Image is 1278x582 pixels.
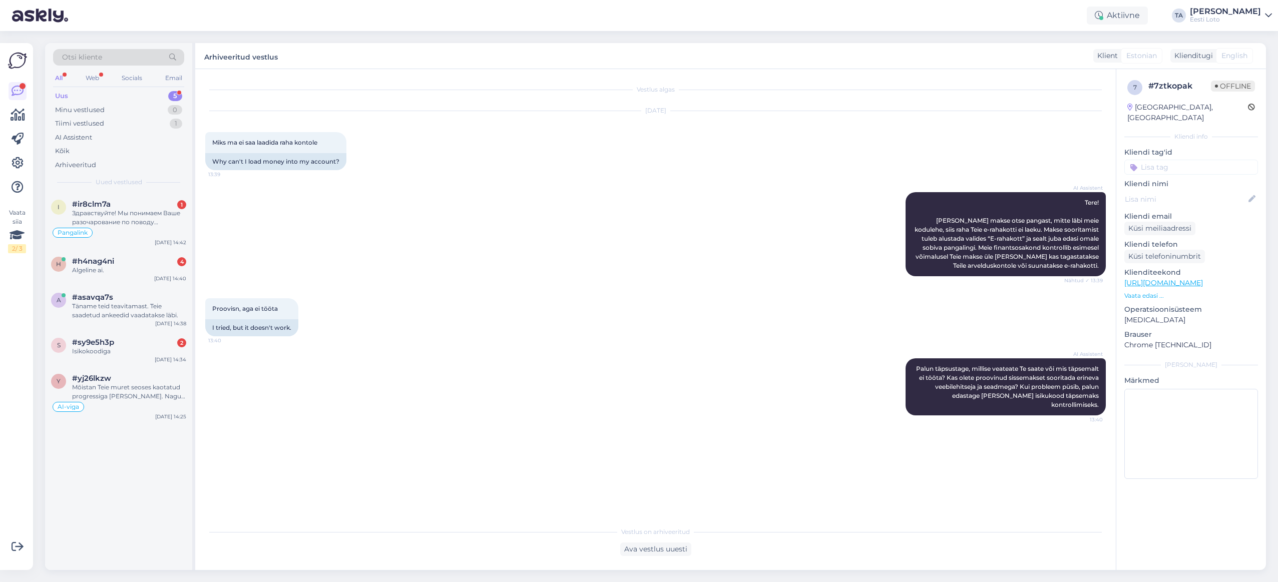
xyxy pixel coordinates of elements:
[620,542,691,556] div: Ava vestlus uuesti
[8,244,26,253] div: 2 / 3
[57,296,61,304] span: a
[96,178,142,187] span: Uued vestlused
[55,160,96,170] div: Arhiveeritud
[55,146,70,156] div: Kõik
[72,293,113,302] span: #asavqa7s
[1124,250,1205,263] div: Küsi telefoninumbrit
[205,106,1106,115] div: [DATE]
[55,91,68,101] div: Uus
[72,374,111,383] span: #yj26lkzw
[155,239,186,246] div: [DATE] 14:42
[1124,304,1258,315] p: Operatsioonisüsteem
[155,413,186,420] div: [DATE] 14:25
[155,320,186,327] div: [DATE] 14:38
[1172,9,1186,23] div: TA
[1124,132,1258,141] div: Kliendi info
[62,52,102,63] span: Otsi kliente
[212,139,317,146] span: Miks ma ei saa laadida raha kontole
[120,72,144,85] div: Socials
[58,230,88,236] span: Pangalink
[155,356,186,363] div: [DATE] 14:34
[1190,16,1261,24] div: Eesti Loto
[154,275,186,282] div: [DATE] 14:40
[1124,147,1258,158] p: Kliendi tag'id
[1124,315,1258,325] p: [MEDICAL_DATA]
[1124,291,1258,300] p: Vaata edasi ...
[208,337,246,344] span: 13:40
[72,338,114,347] span: #sy9e5h3p
[72,200,111,209] span: #ir8clm7a
[177,338,186,347] div: 2
[56,260,61,268] span: h
[1124,329,1258,340] p: Brauser
[205,85,1106,94] div: Vestlus algas
[1124,222,1195,235] div: Küsi meiliaadressi
[8,208,26,253] div: Vaata siia
[177,200,186,209] div: 1
[57,377,61,385] span: y
[208,171,246,178] span: 13:39
[55,119,104,129] div: Tiimi vestlused
[55,105,105,115] div: Minu vestlused
[1124,340,1258,350] p: Chrome [TECHNICAL_ID]
[58,203,60,211] span: i
[1124,239,1258,250] p: Kliendi telefon
[1124,179,1258,189] p: Kliendi nimi
[1124,267,1258,278] p: Klienditeekond
[1124,360,1258,369] div: [PERSON_NAME]
[8,51,27,70] img: Askly Logo
[168,105,182,115] div: 0
[212,305,278,312] span: Proovisn, aga ei tööta
[1065,416,1103,423] span: 13:40
[177,257,186,266] div: 4
[1221,51,1247,61] span: English
[1124,375,1258,386] p: Märkmed
[53,72,65,85] div: All
[84,72,101,85] div: Web
[1127,102,1248,123] div: [GEOGRAPHIC_DATA], [GEOGRAPHIC_DATA]
[1064,277,1103,284] span: Nähtud ✓ 13:39
[72,347,186,356] div: Isikokoodiga
[55,133,92,143] div: AI Assistent
[1065,184,1103,192] span: AI Assistent
[72,257,114,266] span: #h4nag4ni
[1190,8,1272,24] a: [PERSON_NAME]Eesti Loto
[170,119,182,129] div: 1
[1190,8,1261,16] div: [PERSON_NAME]
[1125,194,1246,205] input: Lisa nimi
[916,365,1100,408] span: Palun täpsustage, millise veateate Te saate või mis täpsemalt ei tööta? Kas olete proovinud sisse...
[1124,278,1203,287] a: [URL][DOMAIN_NAME]
[72,266,186,275] div: Algeline ai.
[621,527,690,536] span: Vestlus on arhiveeritud
[72,209,186,227] div: Здравствуйте! Мы понимаем Ваше разочарование по поводу повторяющихся проблем с пополнением баланс...
[1126,51,1157,61] span: Estonian
[1087,7,1148,25] div: Aktiivne
[168,91,182,101] div: 5
[1148,80,1211,92] div: # 7ztkopak
[1124,160,1258,175] input: Lisa tag
[163,72,184,85] div: Email
[1170,51,1213,61] div: Klienditugi
[1065,350,1103,358] span: AI Assistent
[1133,84,1137,91] span: 7
[205,153,346,170] div: Why can't I load money into my account?
[205,319,298,336] div: I tried, but it doesn't work.
[72,383,186,401] div: Mõistan Teie muret seoses kaotatud progressiga [PERSON_NAME]. Nagu eelnevalt mainitud, on mäng 'S...
[58,404,79,410] span: AI-viga
[57,341,61,349] span: s
[1124,211,1258,222] p: Kliendi email
[72,302,186,320] div: Täname teid teavitamast. Teie saadetud ankeedid vaadatakse läbi.
[204,49,278,63] label: Arhiveeritud vestlus
[1093,51,1118,61] div: Klient
[1211,81,1255,92] span: Offline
